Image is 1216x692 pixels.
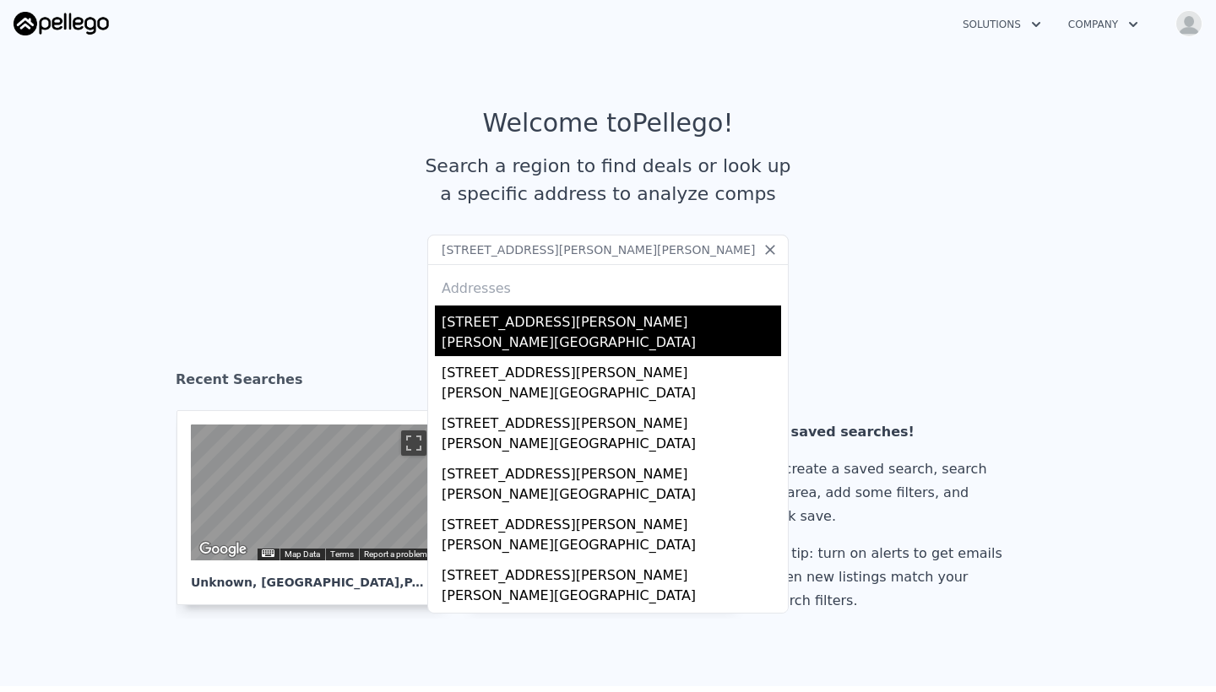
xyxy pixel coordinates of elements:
a: Map Unknown, [GEOGRAPHIC_DATA],PA 18974 [176,410,460,605]
div: [PERSON_NAME][GEOGRAPHIC_DATA] [442,332,781,356]
div: No saved searches! [766,420,1009,444]
div: [STREET_ADDRESS][PERSON_NAME] [442,356,781,383]
div: [PERSON_NAME][GEOGRAPHIC_DATA] [442,383,781,407]
div: Street View [191,424,432,560]
button: Keyboard shortcuts [262,549,274,557]
div: Pro tip: turn on alerts to get emails when new listings match your search filters. [766,542,1009,613]
button: Solutions [949,9,1055,40]
button: Company [1055,9,1152,40]
a: Terms (opens in new tab) [330,549,354,559]
div: To create a saved search, search an area, add some filters, and click save. [766,457,1009,528]
div: [STREET_ADDRESS][PERSON_NAME] [442,508,781,535]
img: Pellego [14,12,109,35]
div: [STREET_ADDRESS][PERSON_NAME] [442,609,781,636]
div: [PERSON_NAME][GEOGRAPHIC_DATA] [442,586,781,609]
div: [STREET_ADDRESS][PERSON_NAME] [442,407,781,434]
div: Addresses [435,265,781,305]
button: Map Data [285,549,320,560]
div: Recent Searches [176,356,1040,410]
div: Welcome to Pellego ! [483,108,734,138]
img: avatar [1175,10,1202,37]
input: Search an address or region... [427,235,789,265]
div: [STREET_ADDRESS][PERSON_NAME] [442,559,781,586]
div: [PERSON_NAME][GEOGRAPHIC_DATA] [442,535,781,559]
div: [PERSON_NAME][GEOGRAPHIC_DATA] [442,434,781,457]
img: Google [195,538,251,560]
div: [STREET_ADDRESS][PERSON_NAME] [442,305,781,332]
a: Open this area in Google Maps (opens a new window) [195,538,251,560]
div: Map [191,424,432,560]
div: Search a region to find deals or look up a specific address to analyze comps [419,152,797,208]
div: [PERSON_NAME][GEOGRAPHIC_DATA] [442,484,781,508]
div: [STREET_ADDRESS][PERSON_NAME] [442,457,781,484]
button: Toggle fullscreen view [401,430,426,456]
a: Report a problem [364,549,427,559]
div: Unknown , [GEOGRAPHIC_DATA] [191,560,432,591]
span: , PA 18974 [399,576,466,589]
